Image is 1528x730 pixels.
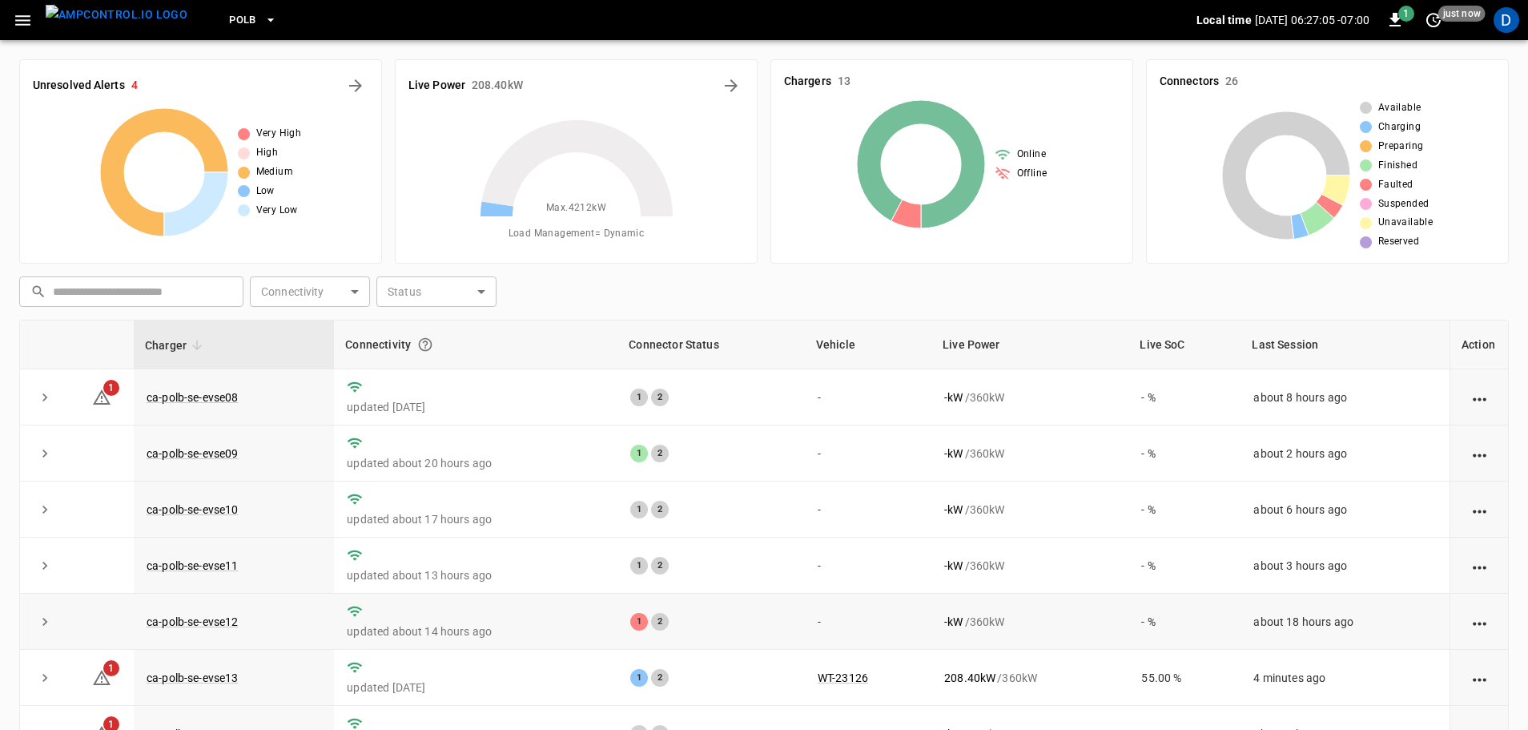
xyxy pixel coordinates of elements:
span: PoLB [229,11,256,30]
button: expand row [33,666,57,690]
div: 2 [651,557,669,575]
p: - kW [944,389,963,405]
div: / 360 kW [944,558,1116,574]
span: 1 [1398,6,1414,22]
a: ca-polb-se-evse08 [147,391,239,404]
th: Action [1450,321,1508,369]
td: - [805,594,931,650]
a: ca-polb-se-evse13 [147,672,239,684]
h6: Chargers [784,73,831,91]
div: 1 [630,669,648,687]
p: - kW [944,446,963,462]
span: Very High [256,126,302,142]
span: Online [1017,147,1046,163]
td: about 6 hours ago [1240,482,1450,538]
span: Faulted [1378,177,1413,193]
h6: Connectors [1160,73,1219,91]
td: about 3 hours ago [1240,538,1450,594]
div: Connectivity [345,330,606,359]
th: Live SoC [1128,321,1240,369]
div: 2 [651,669,669,687]
div: 2 [651,445,669,462]
p: updated [DATE] [347,399,605,415]
div: action cell options [1470,446,1490,462]
span: High [256,145,279,161]
div: 1 [630,389,648,406]
span: Charging [1378,119,1421,135]
span: Charger [145,336,207,355]
div: 1 [630,501,648,518]
p: updated about 17 hours ago [347,511,605,527]
div: 2 [651,389,669,406]
div: / 360 kW [944,502,1116,518]
span: Unavailable [1378,215,1433,231]
button: set refresh interval [1421,7,1446,33]
button: PoLB [223,5,283,36]
div: / 360 kW [944,389,1116,405]
p: updated about 13 hours ago [347,567,605,583]
div: profile-icon [1494,7,1519,33]
button: expand row [33,385,57,409]
div: action cell options [1470,502,1490,518]
span: Medium [256,164,293,180]
div: / 360 kW [944,614,1116,630]
td: 4 minutes ago [1240,650,1450,706]
p: - kW [944,558,963,574]
h6: 4 [131,77,138,95]
td: about 2 hours ago [1240,425,1450,482]
a: 1 [92,671,111,684]
span: Suspended [1378,196,1429,212]
span: Available [1378,100,1421,116]
button: Energy Overview [718,73,744,99]
a: WT-23126 [818,672,868,684]
a: ca-polb-se-evse11 [147,559,239,572]
div: 1 [630,445,648,462]
div: 1 [630,613,648,631]
span: just now [1438,6,1486,22]
th: Vehicle [805,321,931,369]
p: updated about 20 hours ago [347,455,605,471]
div: action cell options [1470,558,1490,574]
span: Max. 4212 kW [546,200,606,216]
div: action cell options [1470,670,1490,686]
h6: Live Power [408,77,465,95]
td: - % [1128,425,1240,482]
h6: 208.40 kW [472,77,523,95]
p: Local time [1196,12,1252,28]
td: - [805,425,931,482]
div: 2 [651,613,669,631]
a: ca-polb-se-evse10 [147,503,239,516]
p: 208.40 kW [944,670,995,686]
div: 1 [630,557,648,575]
td: - % [1128,482,1240,538]
button: expand row [33,610,57,634]
h6: 13 [838,73,850,91]
td: about 8 hours ago [1240,369,1450,425]
span: Load Management = Dynamic [509,226,645,242]
button: Connection between the charger and our software. [411,330,440,359]
a: ca-polb-se-evse09 [147,447,239,460]
span: Low [256,184,275,200]
div: action cell options [1470,614,1490,630]
td: - [805,369,931,425]
td: - % [1128,369,1240,425]
td: - [805,482,931,538]
div: / 360 kW [944,670,1116,686]
th: Connector Status [617,321,804,369]
h6: 26 [1225,73,1238,91]
button: expand row [33,498,57,522]
td: 55.00 % [1128,650,1240,706]
span: 1 [103,380,119,396]
a: 1 [92,389,111,402]
td: - [805,538,931,594]
th: Live Power [931,321,1128,369]
div: 2 [651,501,669,518]
div: action cell options [1470,389,1490,405]
a: ca-polb-se-evse12 [147,615,239,628]
button: All Alerts [343,73,368,99]
div: / 360 kW [944,446,1116,462]
td: about 18 hours ago [1240,594,1450,650]
h6: Unresolved Alerts [33,77,125,95]
p: - kW [944,502,963,518]
th: Last Session [1240,321,1450,369]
